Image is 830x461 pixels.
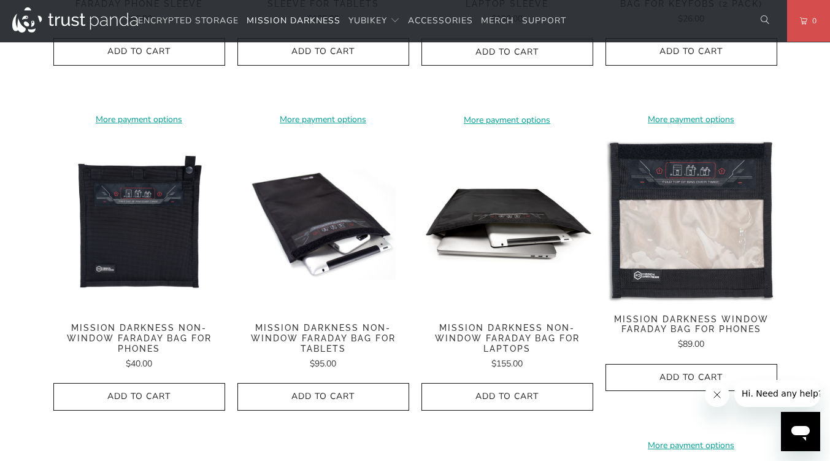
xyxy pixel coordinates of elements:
[421,383,593,411] button: Add to Cart
[247,15,340,26] span: Mission Darkness
[408,15,473,26] span: Accessories
[310,358,336,370] span: $95.00
[481,7,514,36] a: Merch
[53,383,225,411] button: Add to Cart
[53,323,225,354] span: Mission Darkness Non-Window Faraday Bag for Phones
[237,113,409,126] a: More payment options
[421,323,593,371] a: Mission Darkness Non-Window Faraday Bag for Laptops $155.00
[491,358,523,370] span: $155.00
[53,113,225,126] a: More payment options
[250,392,396,402] span: Add to Cart
[250,47,396,57] span: Add to Cart
[348,15,387,26] span: YubiKey
[237,139,409,311] img: Mission Darkness Non-Window Faraday Bag for Tablets
[605,439,777,452] a: More payment options
[53,38,225,66] button: Add to Cart
[434,392,580,402] span: Add to Cart
[618,373,764,383] span: Add to Cart
[605,314,777,335] span: Mission Darkness Window Faraday Bag for Phones
[678,338,704,350] span: $89.00
[237,383,409,411] button: Add to Cart
[66,47,212,57] span: Add to Cart
[237,323,409,354] span: Mission Darkness Non-Window Faraday Bag for Tablets
[807,14,817,28] span: 0
[421,114,593,127] a: More payment options
[522,7,566,36] a: Support
[421,323,593,354] span: Mission Darkness Non-Window Faraday Bag for Laptops
[434,47,580,58] span: Add to Cart
[348,7,400,36] summary: YubiKey
[237,323,409,371] a: Mission Darkness Non-Window Faraday Bag for Tablets $95.00
[138,7,566,36] nav: Translation missing: en.navigation.header.main_nav
[781,412,820,451] iframe: Button to launch messaging window
[605,314,777,352] a: Mission Darkness Window Faraday Bag for Phones $89.00
[66,392,212,402] span: Add to Cart
[605,364,777,392] button: Add to Cart
[705,382,729,407] iframe: Close message
[481,15,514,26] span: Merch
[12,7,138,33] img: Trust Panda Australia
[421,39,593,66] button: Add to Cart
[421,139,593,311] a: Mission Darkness Non-Window Faraday Bag for Laptops Mission Darkness Non-Window Faraday Bag for L...
[53,139,225,311] a: Mission Darkness Non-Window Faraday Bag for Phones Mission Darkness Non-Window Faraday Bag for Ph...
[237,38,409,66] button: Add to Cart
[734,380,820,407] iframe: Message from company
[126,358,152,370] span: $40.00
[53,139,225,311] img: Mission Darkness Non-Window Faraday Bag for Phones
[408,7,473,36] a: Accessories
[7,9,88,18] span: Hi. Need any help?
[522,15,566,26] span: Support
[605,139,777,301] img: Mission Darkness Window Faraday Bag for Phones
[421,139,593,311] img: Mission Darkness Non-Window Faraday Bag for Laptops
[138,15,239,26] span: Encrypted Storage
[618,47,764,57] span: Add to Cart
[247,7,340,36] a: Mission Darkness
[53,323,225,371] a: Mission Darkness Non-Window Faraday Bag for Phones $40.00
[605,38,777,66] button: Add to Cart
[237,139,409,311] a: Mission Darkness Non-Window Faraday Bag for Tablets Mission Darkness Non-Window Faraday Bag for T...
[605,113,777,126] a: More payment options
[138,7,239,36] a: Encrypted Storage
